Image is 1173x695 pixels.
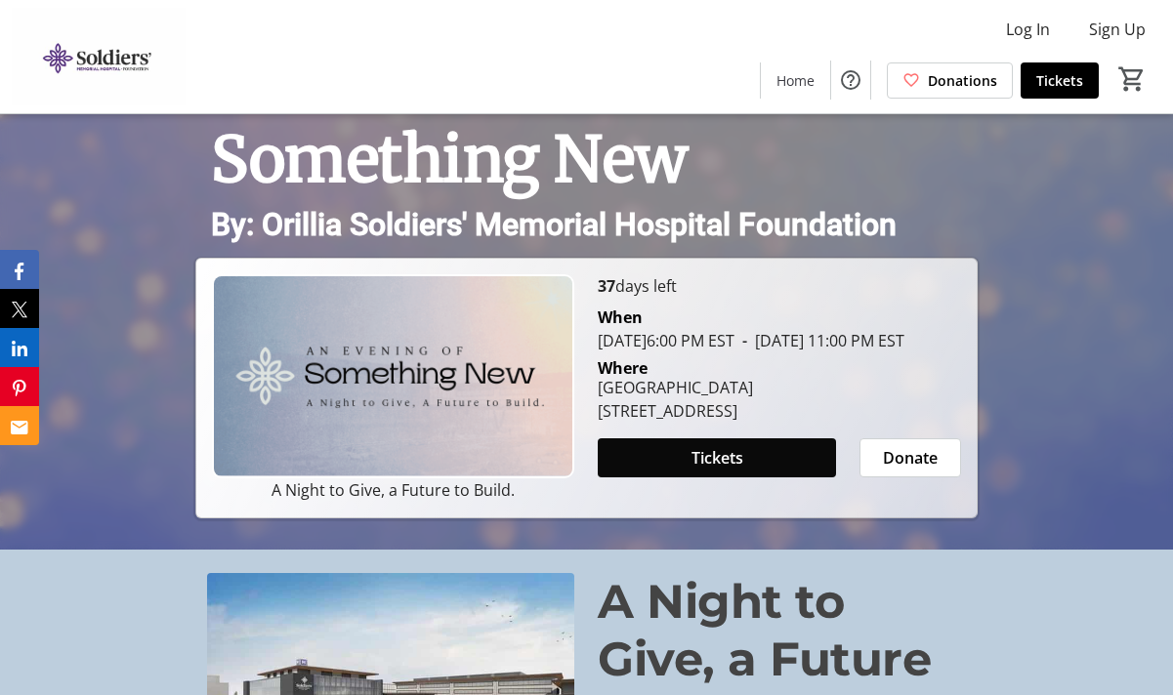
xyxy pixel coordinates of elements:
p: days left [598,274,960,298]
p: A Night to Give, a Future to Build. [212,478,574,502]
div: Where [598,360,648,376]
button: Donate [859,438,961,477]
span: An Evening of Something New [211,26,688,198]
div: [GEOGRAPHIC_DATA] [598,376,753,399]
span: [DATE] 11:00 PM EST [734,330,904,351]
button: Tickets [598,438,835,477]
span: Sign Up [1089,18,1146,41]
a: Home [761,62,830,99]
span: By: Orillia Soldiers' Memorial Hospital Foundation [211,206,897,243]
div: [STREET_ADDRESS] [598,399,753,423]
button: Log In [990,14,1066,45]
span: Log In [1006,18,1050,41]
button: Cart [1114,61,1150,97]
a: Tickets [1021,62,1099,99]
button: Help [831,61,870,100]
img: Orillia Soldiers' Memorial Hospital Foundation's Logo [12,8,186,105]
span: Donate [883,446,938,470]
span: 37 [598,275,615,297]
img: Campaign CTA Media Photo [212,274,574,478]
span: Home [776,70,815,91]
button: Sign Up [1073,14,1161,45]
span: - [734,330,755,351]
span: Tickets [1036,70,1083,91]
span: Donations [928,70,997,91]
span: [DATE] 6:00 PM EST [598,330,734,351]
span: Tickets [691,446,743,470]
div: When [598,306,643,329]
a: Donations [887,62,1013,99]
